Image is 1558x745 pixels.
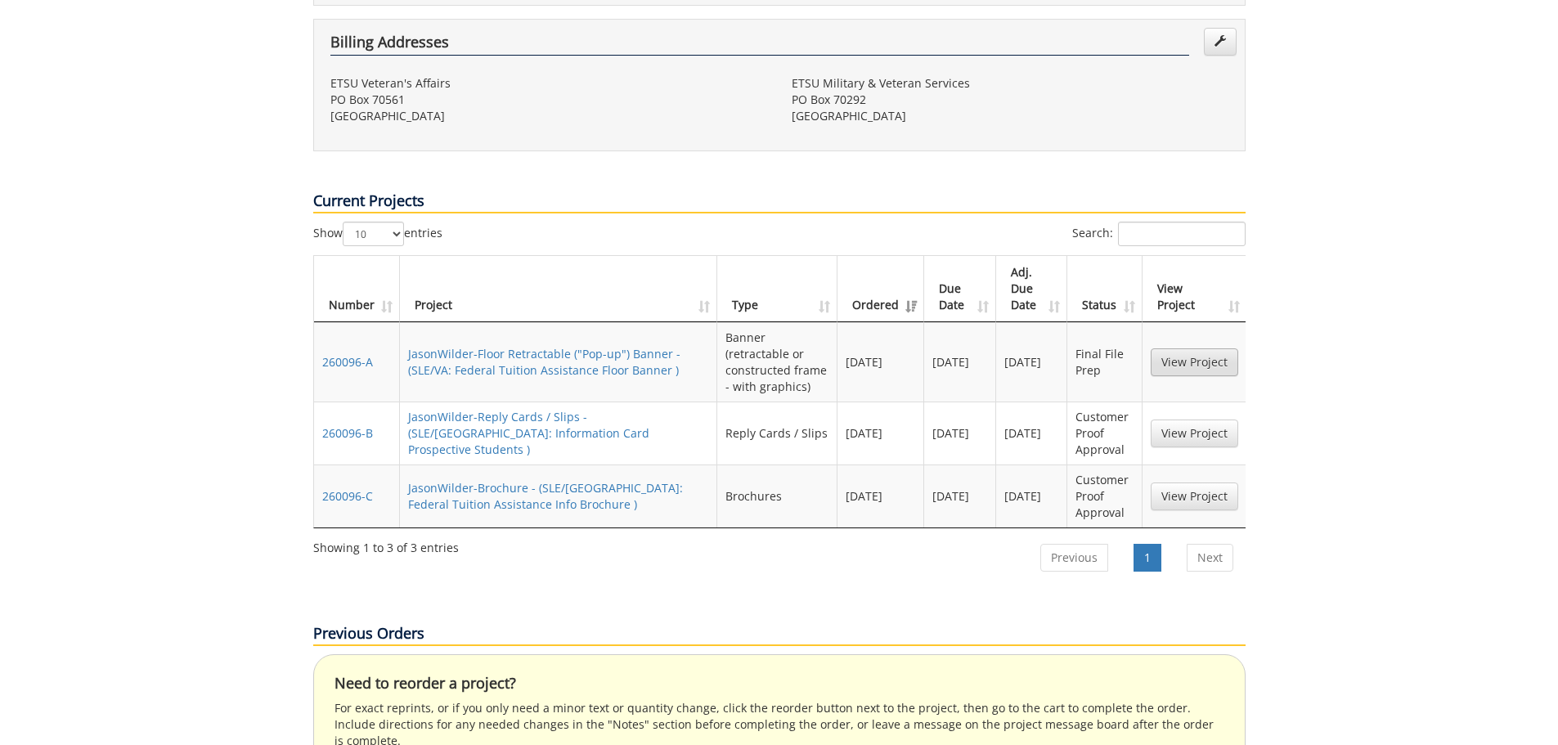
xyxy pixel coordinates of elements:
[1151,348,1238,376] a: View Project
[717,256,837,322] th: Type: activate to sort column ascending
[996,322,1068,402] td: [DATE]
[330,108,767,124] p: [GEOGRAPHIC_DATA]
[1143,256,1246,322] th: View Project: activate to sort column ascending
[717,465,837,527] td: Brochures
[792,75,1228,92] p: ETSU Military & Veteran Services
[1067,256,1142,322] th: Status: activate to sort column ascending
[792,108,1228,124] p: [GEOGRAPHIC_DATA]
[996,402,1068,465] td: [DATE]
[343,222,404,246] select: Showentries
[408,409,649,457] a: JasonWilder-Reply Cards / Slips - (SLE/[GEOGRAPHIC_DATA]: Information Card Prospective Students )
[330,92,767,108] p: PO Box 70561
[313,623,1246,646] p: Previous Orders
[717,322,837,402] td: Banner (retractable or constructed frame - with graphics)
[996,256,1068,322] th: Adj. Due Date: activate to sort column ascending
[1204,28,1237,56] a: Edit Addresses
[837,256,924,322] th: Ordered: activate to sort column ascending
[1187,544,1233,572] a: Next
[334,675,1224,692] h4: Need to reorder a project?
[1118,222,1246,246] input: Search:
[1151,482,1238,510] a: View Project
[313,533,459,556] div: Showing 1 to 3 of 3 entries
[313,191,1246,213] p: Current Projects
[1151,420,1238,447] a: View Project
[837,402,924,465] td: [DATE]
[322,425,373,441] a: 260096-B
[837,465,924,527] td: [DATE]
[924,256,996,322] th: Due Date: activate to sort column ascending
[1134,544,1161,572] a: 1
[1067,402,1142,465] td: Customer Proof Approval
[1067,322,1142,402] td: Final File Prep
[330,75,767,92] p: ETSU Veteran's Affairs
[1072,222,1246,246] label: Search:
[924,322,996,402] td: [DATE]
[924,402,996,465] td: [DATE]
[408,480,683,512] a: JasonWilder-Brochure - (SLE/[GEOGRAPHIC_DATA]: Federal Tuition Assistance Info Brochure )
[1040,544,1108,572] a: Previous
[837,322,924,402] td: [DATE]
[408,346,680,378] a: JasonWilder-Floor Retractable ("Pop-up") Banner - (SLE/VA: Federal Tuition Assistance Floor Banner )
[322,488,373,504] a: 260096-C
[313,222,442,246] label: Show entries
[330,34,1189,56] h4: Billing Addresses
[996,465,1068,527] td: [DATE]
[1067,465,1142,527] td: Customer Proof Approval
[924,465,996,527] td: [DATE]
[314,256,400,322] th: Number: activate to sort column ascending
[792,92,1228,108] p: PO Box 70292
[322,354,373,370] a: 260096-A
[717,402,837,465] td: Reply Cards / Slips
[400,256,718,322] th: Project: activate to sort column ascending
